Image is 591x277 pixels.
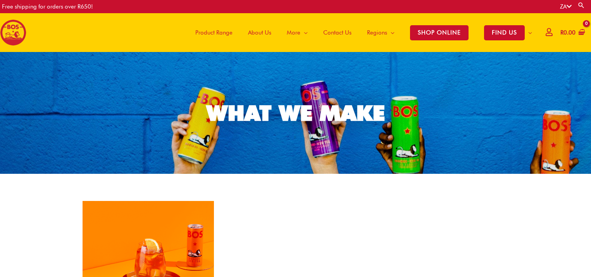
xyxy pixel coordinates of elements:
span: More [287,21,300,44]
span: About Us [248,21,271,44]
span: FIND US [484,25,525,40]
a: Search button [577,2,585,9]
bdi: 0.00 [560,29,575,36]
span: Regions [367,21,387,44]
span: R [560,29,563,36]
a: Contact Us [315,13,359,52]
span: SHOP ONLINE [410,25,469,40]
a: View Shopping Cart, empty [559,24,585,42]
span: Contact Us [323,21,351,44]
a: Product Range [188,13,240,52]
a: Regions [359,13,402,52]
span: Product Range [195,21,233,44]
nav: Site Navigation [182,13,540,52]
a: ZA [560,3,572,10]
a: More [279,13,315,52]
a: About Us [240,13,279,52]
div: WHAT WE MAKE [207,102,385,124]
a: SHOP ONLINE [402,13,476,52]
